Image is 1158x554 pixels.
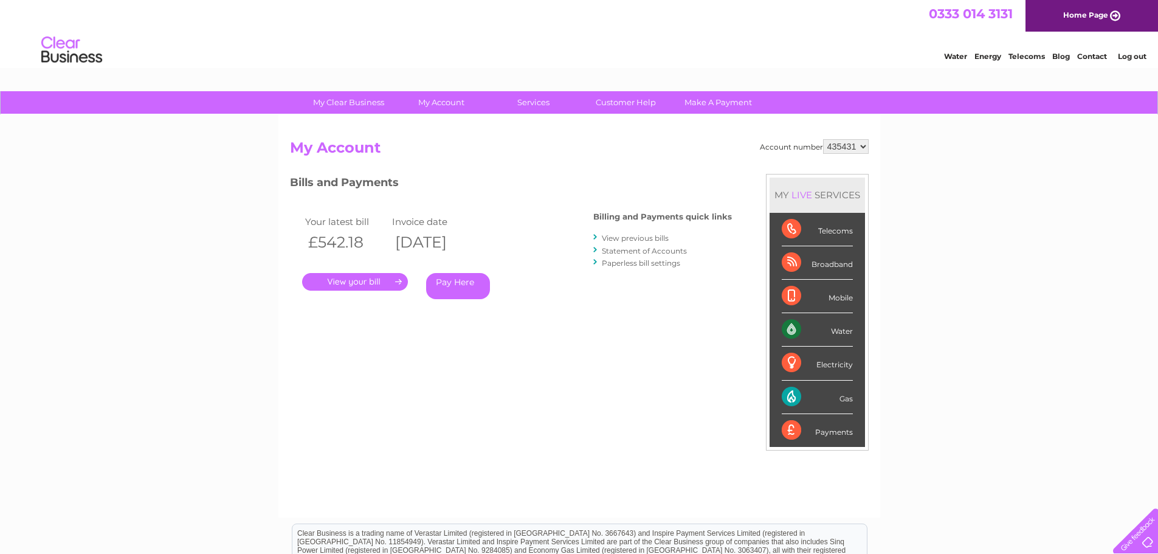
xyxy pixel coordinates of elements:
[782,213,853,246] div: Telecoms
[782,414,853,447] div: Payments
[602,258,680,268] a: Paperless bill settings
[389,213,477,230] td: Invoice date
[782,313,853,347] div: Water
[292,7,867,59] div: Clear Business is a trading name of Verastar Limited (registered in [GEOGRAPHIC_DATA] No. 3667643...
[760,139,869,154] div: Account number
[302,230,390,255] th: £542.18
[298,91,399,114] a: My Clear Business
[782,381,853,414] div: Gas
[1008,52,1045,61] a: Telecoms
[576,91,676,114] a: Customer Help
[789,189,815,201] div: LIVE
[290,139,869,162] h2: My Account
[426,273,490,299] a: Pay Here
[290,174,732,195] h3: Bills and Payments
[944,52,967,61] a: Water
[302,273,408,291] a: .
[593,212,732,221] h4: Billing and Payments quick links
[602,234,669,243] a: View previous bills
[1052,52,1070,61] a: Blog
[602,246,687,255] a: Statement of Accounts
[391,91,491,114] a: My Account
[782,280,853,313] div: Mobile
[389,230,477,255] th: [DATE]
[929,6,1013,21] a: 0333 014 3131
[483,91,584,114] a: Services
[302,213,390,230] td: Your latest bill
[770,178,865,212] div: MY SERVICES
[41,32,103,69] img: logo.png
[668,91,768,114] a: Make A Payment
[1077,52,1107,61] a: Contact
[782,347,853,380] div: Electricity
[1118,52,1146,61] a: Log out
[974,52,1001,61] a: Energy
[782,246,853,280] div: Broadband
